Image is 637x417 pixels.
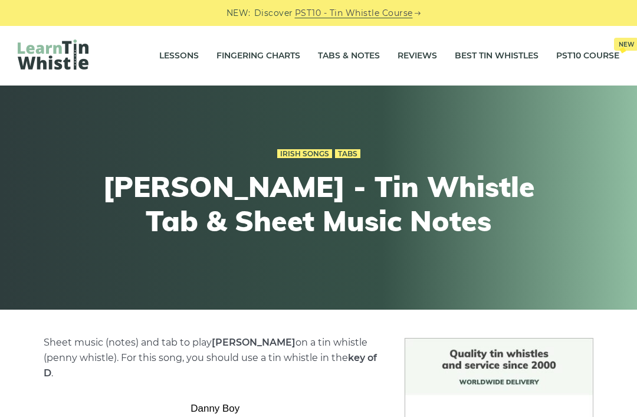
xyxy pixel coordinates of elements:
[159,41,199,71] a: Lessons
[455,41,539,71] a: Best Tin Whistles
[556,41,619,71] a: PST10 CourseNew
[216,41,300,71] a: Fingering Charts
[44,335,388,381] p: Sheet music (notes) and tab to play on a tin whistle (penny whistle). For this song, you should u...
[277,149,332,159] a: Irish Songs
[212,337,295,348] strong: [PERSON_NAME]
[318,41,380,71] a: Tabs & Notes
[335,149,360,159] a: Tabs
[398,41,437,71] a: Reviews
[101,170,536,238] h1: [PERSON_NAME] - Tin Whistle Tab & Sheet Music Notes
[44,352,377,379] strong: key of D
[18,40,88,70] img: LearnTinWhistle.com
